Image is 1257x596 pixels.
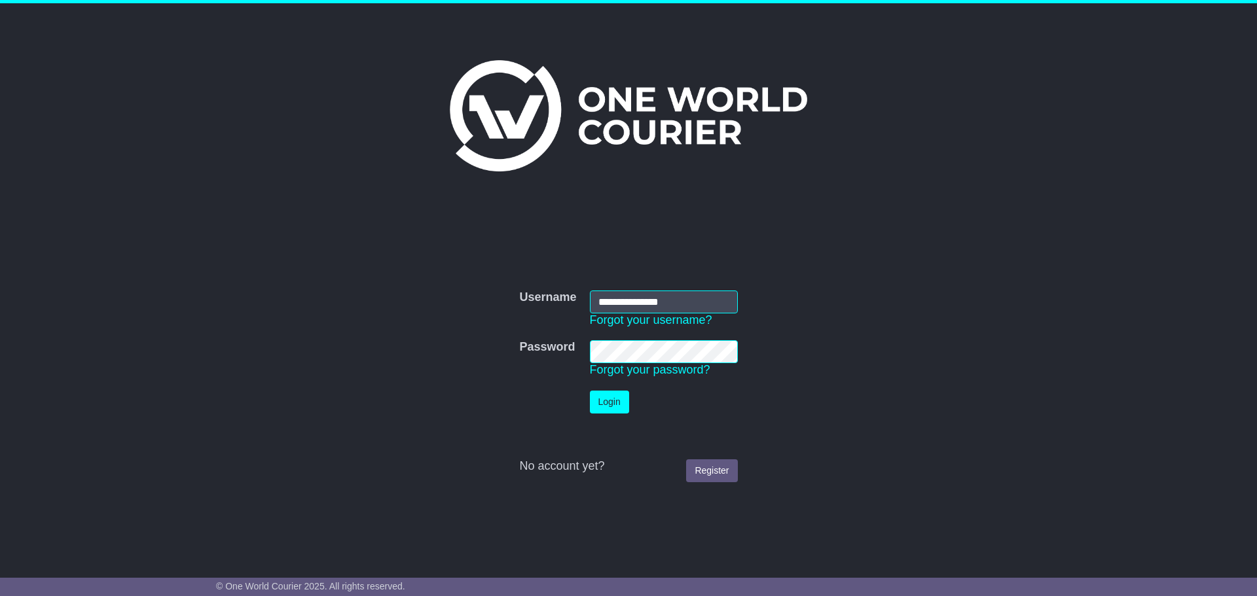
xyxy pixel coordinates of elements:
button: Login [590,391,629,413]
div: No account yet? [519,459,737,474]
img: One World [450,60,807,171]
a: Forgot your password? [590,363,710,376]
a: Forgot your username? [590,313,712,326]
label: Password [519,340,575,355]
a: Register [686,459,737,482]
span: © One World Courier 2025. All rights reserved. [216,581,405,591]
label: Username [519,290,576,305]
